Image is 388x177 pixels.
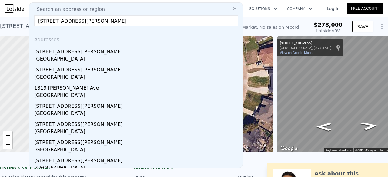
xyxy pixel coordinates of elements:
button: SAVE [352,21,373,32]
div: Off Market. No sales on record [235,24,299,30]
button: Solutions [244,3,282,14]
div: [STREET_ADDRESS][PERSON_NAME] [34,100,240,110]
span: © 2025 Google [355,149,376,152]
a: Zoom out [3,140,12,149]
div: [STREET_ADDRESS][PERSON_NAME] [34,155,240,164]
a: View on Google Maps [280,51,313,55]
div: [GEOGRAPHIC_DATA], [US_STATE] [280,46,331,50]
div: [GEOGRAPHIC_DATA] [34,74,240,82]
img: Google [279,145,299,152]
a: Zoom in [3,131,12,140]
div: 1319 [PERSON_NAME] Ave [34,82,240,92]
div: [STREET_ADDRESS][PERSON_NAME] [34,46,240,55]
div: [GEOGRAPHIC_DATA] [34,128,240,136]
div: [GEOGRAPHIC_DATA] [34,92,240,100]
div: Lotside ARV [314,28,343,34]
div: [GEOGRAPHIC_DATA] [34,164,240,173]
span: Search an address or region [32,6,105,13]
div: [STREET_ADDRESS][PERSON_NAME] [34,118,240,128]
a: Free Account [347,3,383,14]
div: [STREET_ADDRESS][PERSON_NAME] [34,64,240,74]
span: + [6,132,10,139]
img: Lotside [5,4,24,13]
div: Property details [133,166,255,171]
button: Show Options [376,21,388,33]
button: Company [282,3,317,14]
div: [STREET_ADDRESS] [280,41,331,46]
a: Show location on map [336,44,340,51]
input: Enter an address, city, region, neighborhood or zip code [34,15,238,26]
span: − [6,141,10,148]
path: Go Northeast, Huntingdon Ave [353,120,386,132]
button: Keyboard shortcuts [326,148,352,152]
path: Go Southwest, Huntingdon Ave [310,121,338,133]
a: Open this area in Google Maps (opens a new window) [279,145,299,152]
div: Addresses [32,31,240,46]
a: Terms (opens in new tab) [380,149,388,152]
div: [GEOGRAPHIC_DATA] [34,146,240,155]
span: $278,000 [314,21,343,28]
div: [GEOGRAPHIC_DATA] [34,55,240,64]
a: Log In [319,5,347,11]
div: [STREET_ADDRESS][PERSON_NAME] [34,136,240,146]
div: [GEOGRAPHIC_DATA] [34,110,240,118]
